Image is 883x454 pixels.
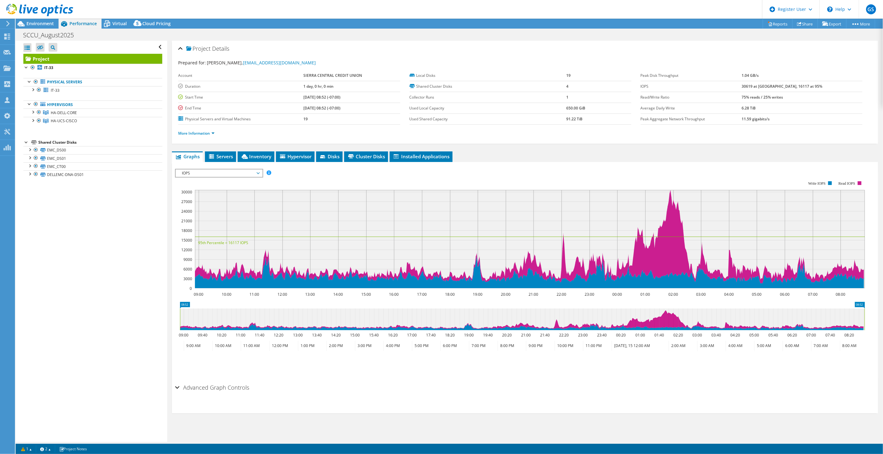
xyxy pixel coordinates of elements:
[208,153,233,160] span: Servers
[312,332,322,338] text: 13:40
[750,332,759,338] text: 05:00
[303,84,334,89] b: 1 day, 0 hr, 0 min
[23,86,162,94] a: IT-33
[742,105,756,111] b: 6.28 TiB
[567,95,569,100] b: 1
[178,94,303,100] label: Start Time
[752,292,762,297] text: 05:00
[23,54,162,64] a: Project
[410,94,567,100] label: Collector Runs
[279,153,311,160] span: Hypervisor
[827,7,833,12] svg: \n
[559,332,569,338] text: 22:20
[181,209,192,214] text: 24000
[17,445,36,453] a: 1
[836,292,846,297] text: 08:00
[241,153,271,160] span: Inventory
[641,116,742,122] label: Peak Aggregate Network Throughput
[303,95,340,100] b: [DATE] 08:52 (-07:00)
[303,73,362,78] b: SIERRA CENTRAL CREDIT UNION
[181,189,192,195] text: 30000
[529,292,539,297] text: 21:00
[212,45,229,52] span: Details
[319,153,339,160] span: Disks
[426,332,436,338] text: 17:40
[183,257,192,262] text: 9000
[69,21,97,26] span: Performance
[845,332,854,338] text: 08:20
[655,332,664,338] text: 01:40
[567,105,586,111] b: 650.00 GiB
[198,332,208,338] text: 09:40
[839,181,856,186] text: Read IOPS
[112,21,127,26] span: Virtual
[179,169,259,177] span: IOPS
[178,131,215,136] a: More Information
[175,381,249,394] h2: Advanced Graph Controls
[23,100,162,109] a: Hypervisors
[334,292,343,297] text: 14:00
[502,332,512,338] text: 20:20
[731,332,740,338] text: 04:20
[724,292,734,297] text: 04:00
[179,332,189,338] text: 09:00
[641,94,742,100] label: Read/Write Ratio
[362,292,371,297] text: 15:00
[23,154,162,162] a: EMC_DS01
[641,292,650,297] text: 01:00
[142,21,171,26] span: Cloud Pricing
[693,332,702,338] text: 03:00
[674,332,683,338] text: 02:20
[181,228,192,233] text: 18000
[26,21,54,26] span: Environment
[186,46,211,52] span: Project
[178,60,206,66] label: Prepared for:
[23,162,162,170] a: EMC_CT00
[250,292,259,297] text: 11:00
[464,332,474,338] text: 19:00
[278,292,287,297] text: 12:00
[769,332,778,338] text: 05:40
[807,332,816,338] text: 07:00
[712,332,721,338] text: 03:40
[23,109,162,117] a: HA-DELL-CORE
[274,332,284,338] text: 12:20
[445,292,455,297] text: 18:00
[243,60,316,66] a: [EMAIL_ADDRESS][DOMAIN_NAME]
[222,292,232,297] text: 10:00
[23,117,162,125] a: HA-UCS-CISCO
[236,332,246,338] text: 11:00
[181,199,192,204] text: 27000
[641,105,742,111] label: Average Daily Write
[641,83,742,90] label: IOPS
[36,445,55,453] a: 2
[178,72,303,79] label: Account
[567,84,569,89] b: 4
[410,116,567,122] label: Used Shared Capacity
[742,73,759,78] b: 1.04 GB/s
[669,292,678,297] text: 02:00
[55,445,91,453] a: Project Notes
[742,84,822,89] b: 30619 at [GEOGRAPHIC_DATA], 16117 at 95%
[809,181,826,186] text: Write IOPS
[417,292,427,297] text: 17:00
[190,286,192,291] text: 0
[578,332,588,338] text: 23:00
[696,292,706,297] text: 03:00
[178,105,303,111] label: End Time
[780,292,790,297] text: 06:00
[788,332,797,338] text: 06:20
[183,266,192,272] text: 6000
[613,292,622,297] text: 00:00
[540,332,550,338] text: 21:40
[194,292,204,297] text: 09:00
[183,276,192,281] text: 3000
[808,292,818,297] text: 07:00
[178,83,303,90] label: Duration
[23,78,162,86] a: Physical Servers
[818,19,847,29] a: Export
[393,153,449,160] span: Installed Applications
[44,65,53,70] b: IT-33
[181,238,192,243] text: 15000
[410,83,567,90] label: Shared Cluster Disks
